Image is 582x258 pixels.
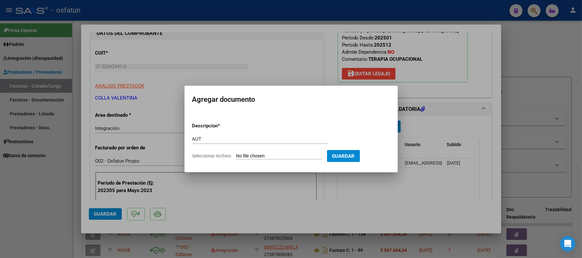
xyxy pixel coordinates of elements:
div: Open Intercom Messenger [560,236,576,252]
h2: Agregar documento [192,93,390,106]
button: Guardar [327,150,360,162]
span: Seleccionar Archivo [192,153,231,158]
span: Guardar [332,153,355,159]
p: Descripcion [192,122,252,130]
